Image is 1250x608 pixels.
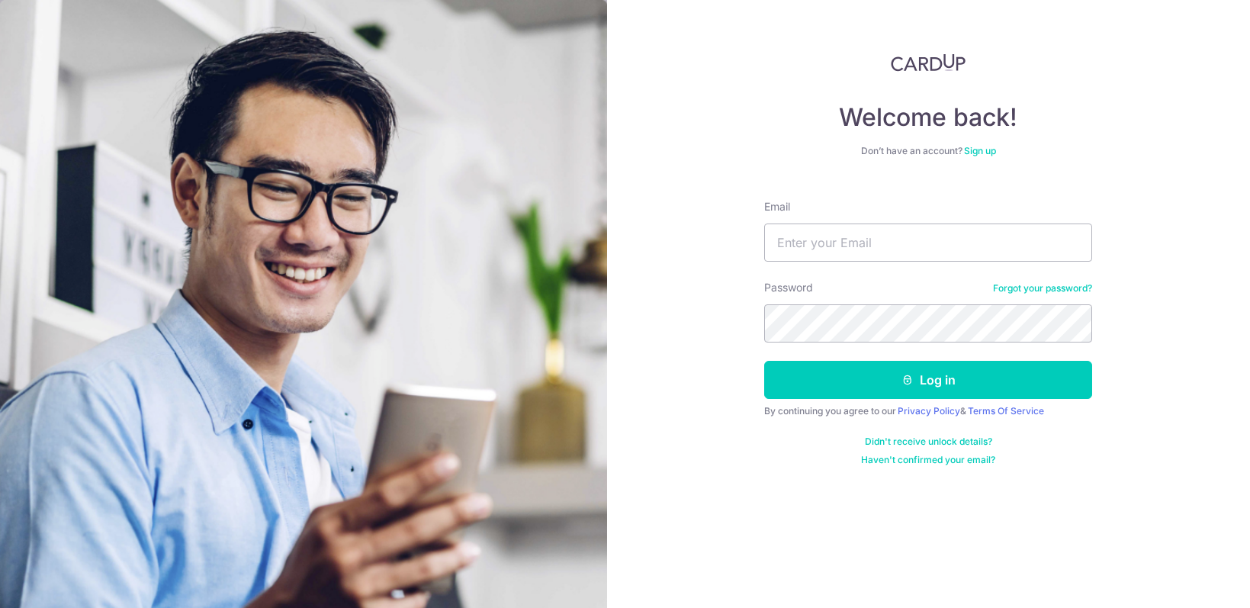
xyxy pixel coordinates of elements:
a: Sign up [964,145,996,156]
label: Email [764,199,790,214]
a: Didn't receive unlock details? [865,436,992,448]
a: Forgot your password? [993,282,1092,294]
img: CardUp Logo [891,53,966,72]
a: Privacy Policy [898,405,960,417]
div: Don’t have an account? [764,145,1092,157]
h4: Welcome back! [764,102,1092,133]
a: Haven't confirmed your email? [861,454,995,466]
label: Password [764,280,813,295]
button: Log in [764,361,1092,399]
div: By continuing you agree to our & [764,405,1092,417]
input: Enter your Email [764,224,1092,262]
a: Terms Of Service [968,405,1044,417]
